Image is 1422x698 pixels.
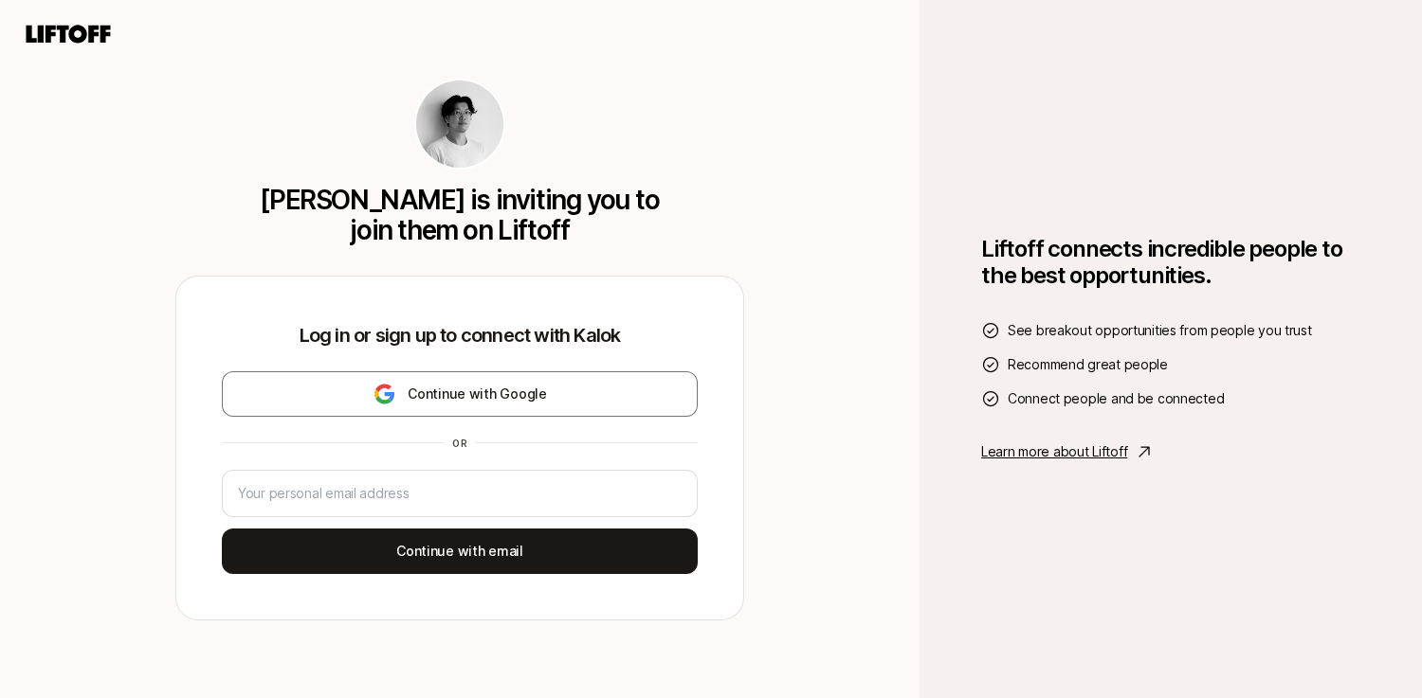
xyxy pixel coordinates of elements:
[222,371,698,417] button: Continue with Google
[254,185,665,245] p: [PERSON_NAME] is inviting you to join them on Liftoff
[981,440,1360,463] a: Learn more about Liftoff
[416,81,503,168] img: ACg8ocLuO8qwHnfcMAh8zEYnM3FCe90uBYJzurk_xwVZDpcmC3j02Fm2=s160-c
[222,528,698,574] button: Continue with email
[1008,319,1312,342] span: See breakout opportunities from people you trust
[222,322,698,349] p: Log in or sign up to connect with Kalok
[445,436,475,451] div: or
[1008,353,1168,376] span: Recommend great people
[1008,387,1224,410] span: Connect people and be connected
[373,383,396,405] img: google-logo
[981,440,1127,463] p: Learn more about Liftoff
[981,236,1360,289] h1: Liftoff connects incredible people to the best opportunities.
[238,482,682,505] input: Your personal email address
